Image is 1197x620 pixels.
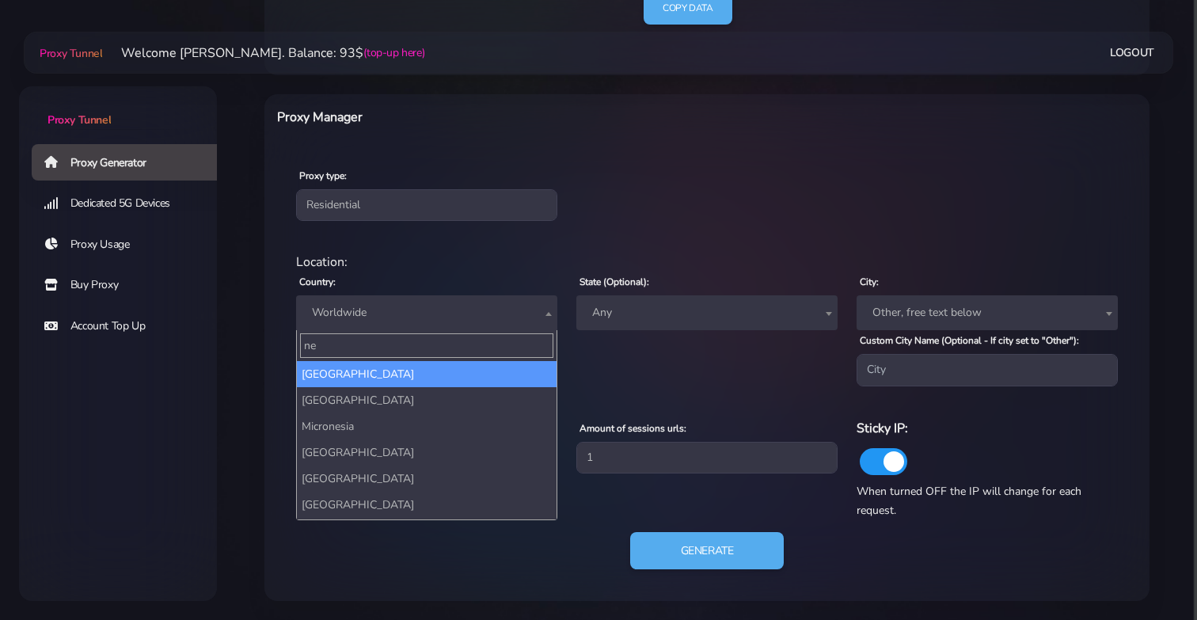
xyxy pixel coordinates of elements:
[32,267,230,303] a: Buy Proxy
[1110,38,1154,67] a: Logout
[857,484,1081,518] span: When turned OFF the IP will change for each request.
[866,302,1108,324] span: Other, free text below
[860,333,1079,348] label: Custom City Name (Optional - If city set to "Other"):
[297,413,557,439] li: Micronesia
[32,144,230,181] a: Proxy Generator
[32,308,230,344] a: Account Top Up
[297,518,557,544] li: [GEOGRAPHIC_DATA]
[40,46,102,61] span: Proxy Tunnel
[297,492,557,518] li: [GEOGRAPHIC_DATA]
[287,399,1127,418] div: Proxy Settings:
[860,275,879,289] label: City:
[296,295,557,330] span: Worldwide
[579,421,686,436] label: Amount of sessions urls:
[32,226,230,263] a: Proxy Usage
[297,439,557,466] li: [GEOGRAPHIC_DATA]
[299,169,347,183] label: Proxy type:
[363,44,424,61] a: (top-up here)
[47,112,111,127] span: Proxy Tunnel
[297,387,557,413] li: [GEOGRAPHIC_DATA]
[277,107,771,127] h6: Proxy Manager
[586,302,828,324] span: Any
[857,354,1118,386] input: City
[857,418,1118,439] h6: Sticky IP:
[287,253,1127,272] div: Location:
[102,44,424,63] li: Welcome [PERSON_NAME]. Balance: 93$
[579,275,649,289] label: State (Optional):
[576,295,838,330] span: Any
[857,295,1118,330] span: Other, free text below
[36,40,102,66] a: Proxy Tunnel
[32,185,230,222] a: Dedicated 5G Devices
[297,361,557,387] li: [GEOGRAPHIC_DATA]
[963,361,1177,600] iframe: Webchat Widget
[630,532,785,570] button: Generate
[306,302,548,324] span: Worldwide
[19,86,217,128] a: Proxy Tunnel
[297,466,557,492] li: [GEOGRAPHIC_DATA]
[299,275,336,289] label: Country:
[300,333,553,358] input: Search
